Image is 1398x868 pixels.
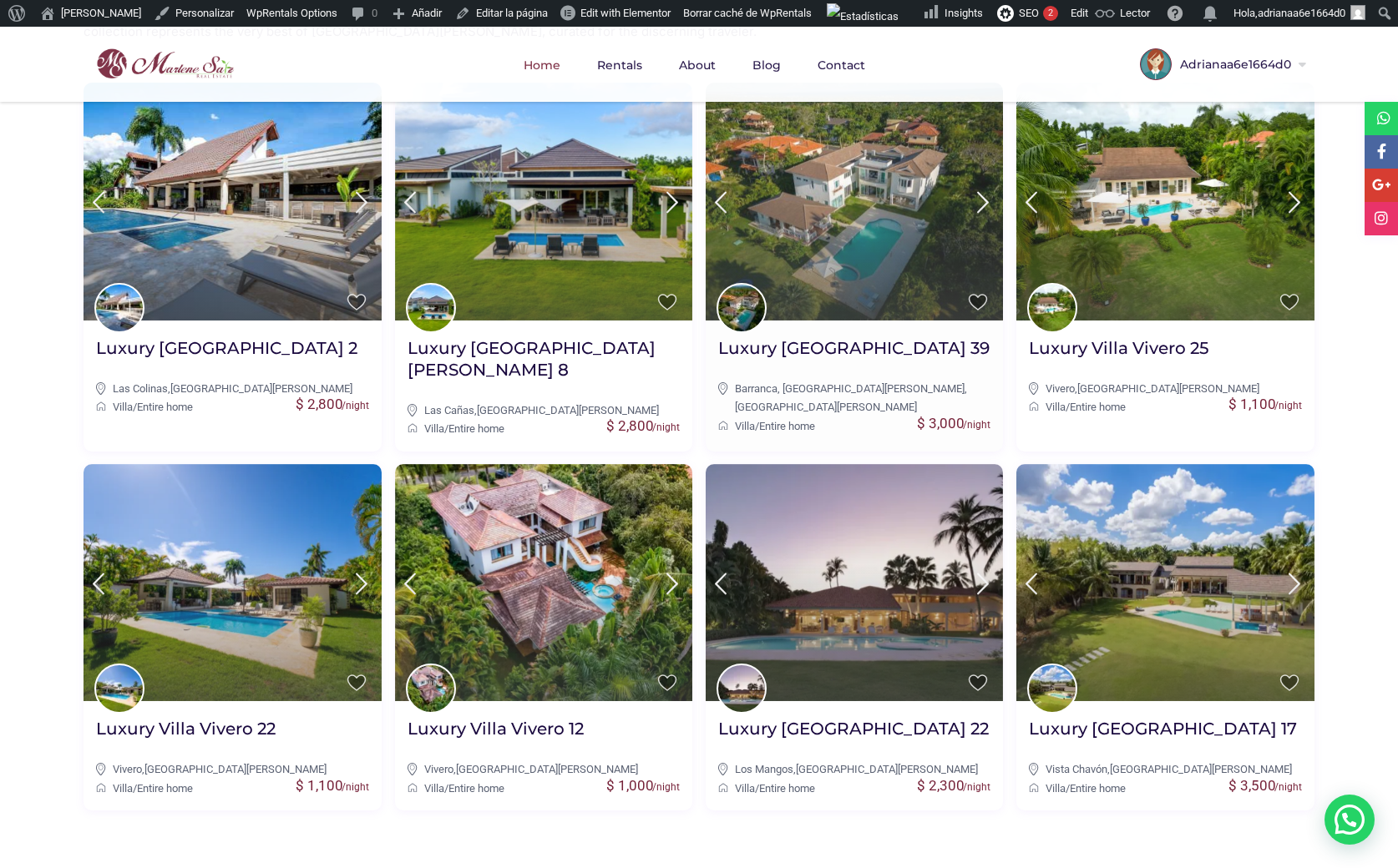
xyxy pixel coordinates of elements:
h2: Luxury [GEOGRAPHIC_DATA] 2 [96,337,357,359]
a: About [662,27,732,103]
h2: Luxury [GEOGRAPHIC_DATA] 39 [718,337,990,359]
a: [GEOGRAPHIC_DATA][PERSON_NAME] [735,401,917,413]
div: , [718,760,990,779]
a: Entire home [448,782,504,795]
div: / [718,780,990,798]
a: Luxury [GEOGRAPHIC_DATA] 22 [718,718,989,752]
img: Luxury Villa Cañas 8 [395,83,692,320]
a: Los Mangos [735,763,793,775]
div: / [408,780,680,798]
div: , [1029,380,1301,398]
a: [GEOGRAPHIC_DATA][PERSON_NAME] [456,763,638,775]
h2: Luxury Villa Vivero 22 [96,718,276,739]
a: Villa [1046,401,1066,413]
a: Luxury [GEOGRAPHIC_DATA] 39 [718,337,990,371]
img: Luxury Villa Colinas 2 [84,83,381,320]
a: Entire home [1070,782,1126,795]
a: [GEOGRAPHIC_DATA][PERSON_NAME] [1077,382,1259,395]
div: / [408,420,680,438]
img: Luxury Villa Vivero 25 [1016,83,1314,320]
a: Villa [424,422,444,435]
a: Luxury [GEOGRAPHIC_DATA][PERSON_NAME] 8 [408,337,680,393]
a: Blog [736,27,798,103]
img: Luxury Villa Vivero 22 [84,464,381,702]
a: Luxury [GEOGRAPHIC_DATA] 2 [96,337,357,371]
div: / [1029,398,1301,416]
a: Entire home [759,782,815,795]
a: [GEOGRAPHIC_DATA][PERSON_NAME] [796,763,978,775]
a: Home [507,27,577,103]
a: Las Colinas [113,382,168,395]
a: Villa [113,401,133,413]
h2: Luxury [GEOGRAPHIC_DATA] 22 [718,718,989,739]
a: Luxury Villa Vivero 25 [1029,337,1208,371]
img: Luxury Villa Vista Chavon 17 [1016,464,1314,702]
a: Entire home [1070,401,1126,413]
img: Luxury Villa Barranca 39 [706,83,1003,320]
span: Edit with Elementor [580,7,671,19]
a: [GEOGRAPHIC_DATA][PERSON_NAME] [144,763,327,775]
div: / [718,417,990,436]
span: SEO [1019,7,1039,19]
h2: Luxury [GEOGRAPHIC_DATA][PERSON_NAME] 8 [408,337,680,381]
a: Entire home [448,422,504,435]
a: Las Cañas [424,404,474,416]
a: Villa [424,782,444,795]
a: Entire home [759,420,815,432]
a: Luxury [GEOGRAPHIC_DATA] 17 [1029,718,1297,752]
span: adrianaa6e1664d0 [1258,7,1345,19]
div: / [96,780,368,798]
a: Villa [113,782,133,795]
a: [GEOGRAPHIC_DATA][PERSON_NAME] [1110,763,1292,775]
a: Contact [801,27,882,103]
a: [GEOGRAPHIC_DATA][PERSON_NAME] [170,382,352,395]
div: , [96,380,368,398]
div: , [96,760,368,779]
a: Luxury Villa Vivero 12 [408,718,584,752]
h2: Luxury [GEOGRAPHIC_DATA] 17 [1029,718,1297,739]
div: , [408,401,680,420]
a: Barranca, [GEOGRAPHIC_DATA][PERSON_NAME] [735,382,965,395]
div: , [1029,760,1301,779]
a: Villa [1046,782,1066,795]
div: / [96,398,368,416]
div: , [718,380,990,417]
a: Vivero [113,763,142,775]
a: [GEOGRAPHIC_DATA][PERSON_NAME] [477,404,659,416]
h2: Luxury Villa Vivero 12 [408,718,584,739]
h2: Luxury Villa Vivero 25 [1029,337,1208,359]
div: , [408,760,680,779]
a: Luxury Villa Vivero 22 [96,718,276,752]
span: Adrianaa6e1664d0 [1172,58,1295,70]
a: Vivero [1046,382,1075,395]
img: Luxury Villa Mangos 22 [706,464,1003,702]
a: Vista Chavón [1046,763,1107,775]
a: Vivero [424,763,453,775]
a: Villa [735,782,755,795]
div: 2 [1043,6,1058,21]
img: logo [71,44,238,83]
img: Visitas de 48 horas. Haz clic para ver más estadísticas del sitio. [827,3,899,30]
a: Villa [735,420,755,432]
a: Entire home [137,401,193,413]
a: Entire home [137,782,193,795]
span: Insights [945,7,983,19]
div: / [1029,780,1301,798]
a: Rentals [580,27,659,103]
img: Luxury Villa Vivero 12 [395,464,692,702]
